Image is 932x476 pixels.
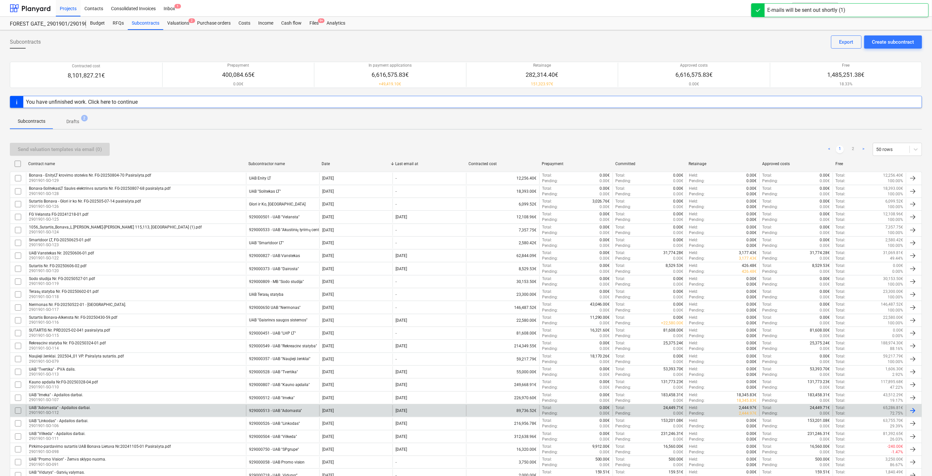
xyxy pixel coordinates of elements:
[18,118,45,125] p: Subcontracts
[29,238,91,242] div: Smartdoor LT, FG-20250625-01.pdf
[742,263,757,269] p: 426.48€
[739,250,757,256] p: 3,177.43€
[29,186,170,191] div: Bonava-SolitekasLT Saulės elektrinės sutartis Nr. FG-20250807-68 pasirašyta.pdf
[839,38,853,46] div: Export
[747,225,757,230] p: 0.00€
[689,225,698,230] p: Held :
[466,328,539,339] div: 81,608.00€
[174,4,181,9] span: 1
[542,217,558,223] p: Pending :
[396,267,407,271] div: [DATE]
[616,276,625,282] p: Total :
[466,276,539,287] div: 30,153.50€
[600,225,610,230] p: 0.00€
[864,35,922,49] button: Create subcontract
[812,263,830,269] p: 8,529.53€
[767,6,846,14] div: E-mails will be sent out shortly (1)
[542,199,552,204] p: Total :
[249,241,284,245] div: UAB "Smartdoor LT"
[820,204,830,210] p: 0.00€
[836,173,846,178] p: Total :
[600,243,610,249] p: 0.00€
[739,256,757,261] p: 3,177.43€
[860,145,868,153] a: Next page
[29,242,91,248] p: 2901901-SO-123
[222,71,255,79] p: 400,084.65€
[888,191,903,197] p: 100.00%
[663,250,683,256] p: 31,774.28€
[600,230,610,236] p: 0.00€
[886,225,903,230] p: 7,357.75€
[673,211,683,217] p: 0.00€
[128,17,163,30] div: Subcontracts
[306,17,323,30] a: Files9+
[616,217,631,223] p: Pending :
[249,215,300,219] div: 929000501 - UAB "Velansta"
[396,228,397,232] div: -
[888,217,903,223] p: 100.00%
[689,162,757,166] div: Retainage
[616,186,625,191] p: Total :
[600,263,610,269] p: 0.00€
[29,268,86,274] p: 2901901-SO-120
[673,230,683,236] p: 0.00€
[466,354,539,365] div: 59,217.79€
[747,217,757,223] p: 0.00€
[820,173,830,178] p: 0.00€
[762,250,772,256] p: Total :
[836,250,846,256] p: Total :
[762,269,778,274] p: Pending :
[542,230,558,236] p: Pending :
[616,204,631,210] p: Pending :
[29,191,170,197] p: 2901901-SO-128
[836,204,846,210] p: Total :
[689,256,705,261] p: Pending :
[893,269,903,274] p: 0.00%
[675,81,713,87] p: 0.00€
[828,63,865,68] p: Free
[109,17,128,30] a: RFQs
[306,17,323,30] div: Files
[542,250,552,256] p: Total :
[747,186,757,191] p: 0.00€
[466,379,539,390] div: 249,668.91€
[820,243,830,249] p: 0.00€
[762,237,772,243] p: Total :
[466,263,539,274] div: 8,529.53€
[762,230,778,236] p: Pending :
[322,202,334,206] div: [DATE]
[600,276,610,282] p: 0.00€
[526,81,558,87] p: 151,323.97€
[836,263,846,269] p: Total :
[747,230,757,236] p: 0.00€
[466,366,539,378] div: 55,000.00€
[466,405,539,416] div: 89,736.52€
[29,178,151,184] p: 2901901-SO-129
[742,269,757,274] p: 426.48€
[883,250,903,256] p: 31,069.81€
[322,267,334,271] div: [DATE]
[762,211,772,217] p: Total :
[542,186,552,191] p: Total :
[673,237,683,243] p: 0.00€
[689,211,698,217] p: Held :
[689,237,698,243] p: Held :
[396,202,397,206] div: -
[762,243,778,249] p: Pending :
[542,162,610,166] div: Prepayment
[616,243,631,249] p: Pending :
[673,204,683,210] p: 0.00€
[466,431,539,442] div: 312,638.96€
[836,162,904,166] div: Free
[820,217,830,223] p: 0.00€
[466,186,539,197] div: 18,393.00€
[396,189,397,194] div: -
[762,162,830,166] div: Approved costs
[762,225,772,230] p: Total :
[820,211,830,217] p: 0.00€
[222,63,255,68] p: Prepayment
[762,263,772,269] p: Total :
[249,227,326,232] div: 929000533 - UAB "Akustinių tyrimų centras"
[762,186,772,191] p: Total :
[322,253,334,258] div: [DATE]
